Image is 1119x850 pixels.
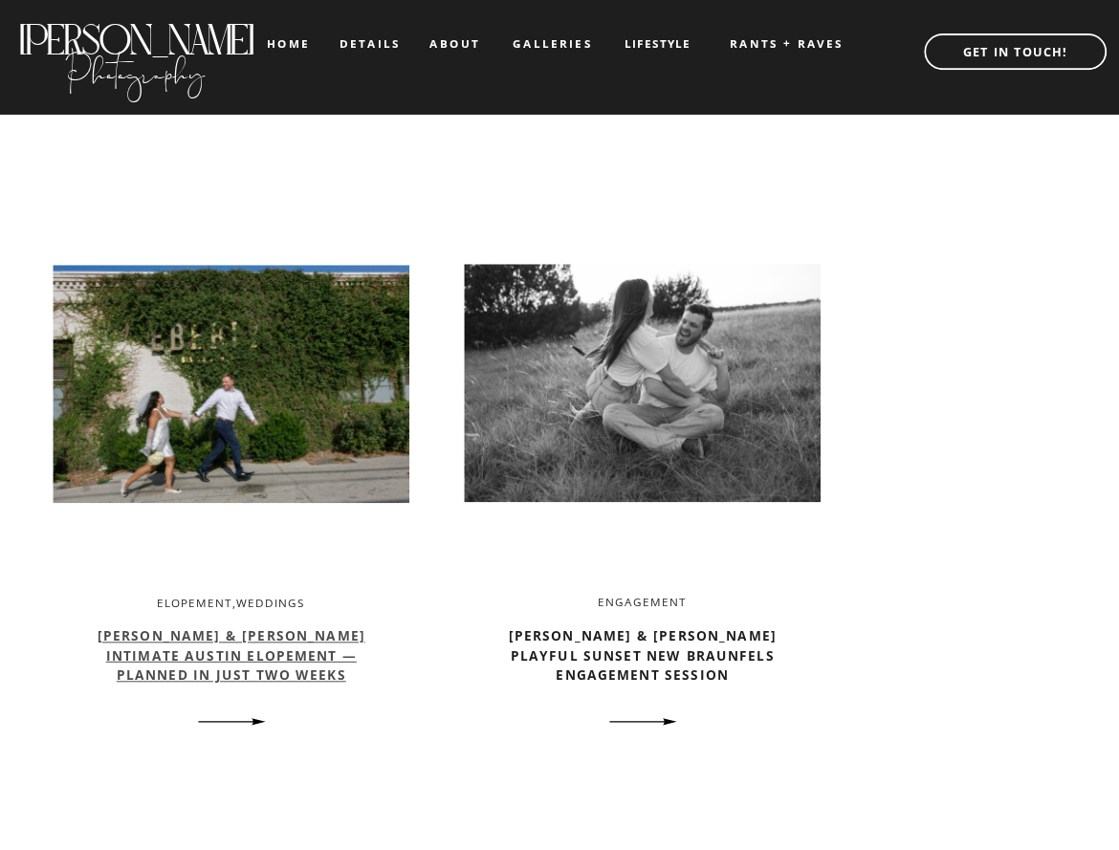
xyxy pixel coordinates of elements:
[16,15,256,46] a: [PERSON_NAME]
[189,706,274,737] a: Mae & Clayton’s Intimate Austin Elopement — Planned in Just Two Weeks
[429,37,479,51] a: about
[611,37,705,51] a: LIFESTYLE
[963,44,1067,61] b: GET IN TOUCH!
[157,595,232,611] a: Elopement
[267,37,311,50] a: home
[236,595,305,611] a: Weddings
[98,626,365,683] a: [PERSON_NAME] & [PERSON_NAME] Intimate Austin Elopement — Planned in Just Two Weeks
[713,37,862,51] a: RANTS + RAVES
[465,195,821,571] a: Jessica & Bryan’s Playful Sunset New Braunfels Engagement Session
[16,36,256,98] a: Photography
[601,706,685,737] a: Jessica & Bryan’s Playful Sunset New Braunfels Engagement Session
[54,196,409,572] a: Mae & Clayton’s Intimate Austin Elopement — Planned in Just Two Weeks
[598,594,687,610] a: Engagement
[513,37,590,51] a: galleries
[509,626,777,683] a: [PERSON_NAME] & [PERSON_NAME] Playful Sunset New Braunfels Engagement Session
[143,597,319,610] h3: ,
[340,37,401,49] a: details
